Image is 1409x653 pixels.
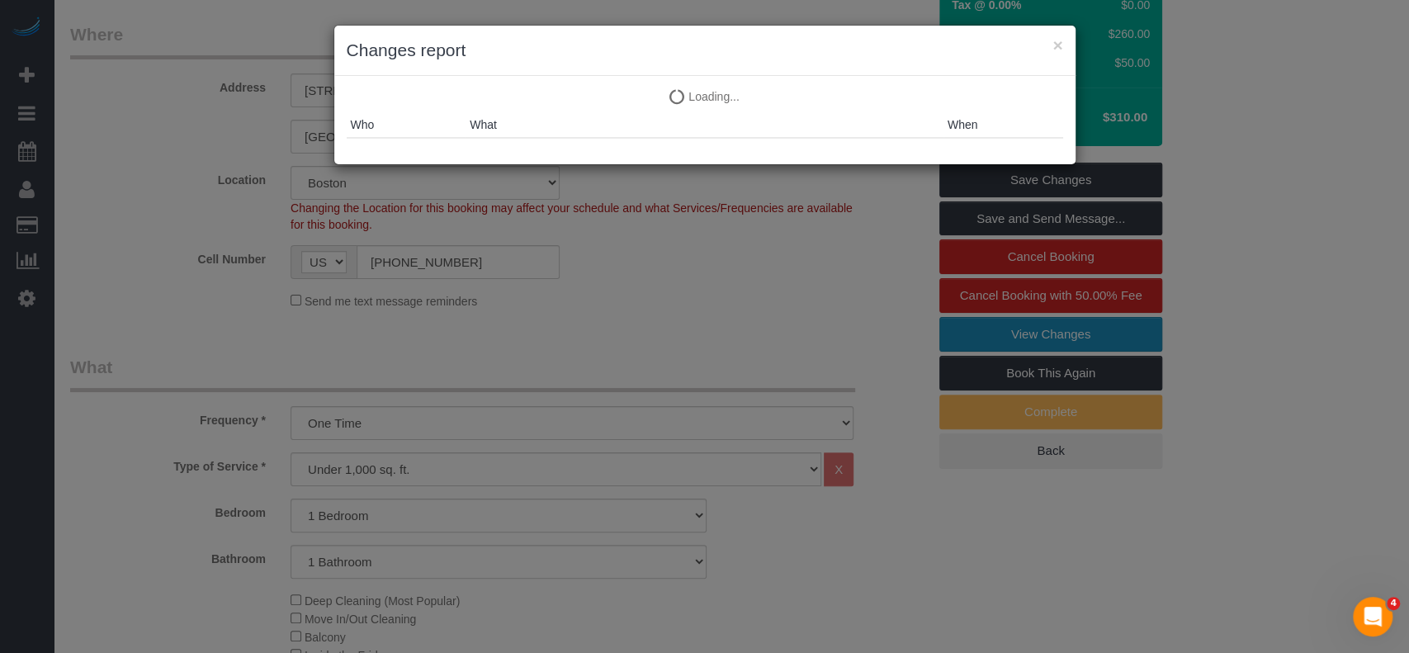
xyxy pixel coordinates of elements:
[466,112,943,138] th: What
[334,26,1076,164] sui-modal: Changes report
[1052,36,1062,54] button: ×
[347,88,1063,105] p: Loading...
[1387,597,1400,610] span: 4
[347,38,1063,63] h3: Changes report
[943,112,1063,138] th: When
[1353,597,1392,636] iframe: Intercom live chat
[347,112,466,138] th: Who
